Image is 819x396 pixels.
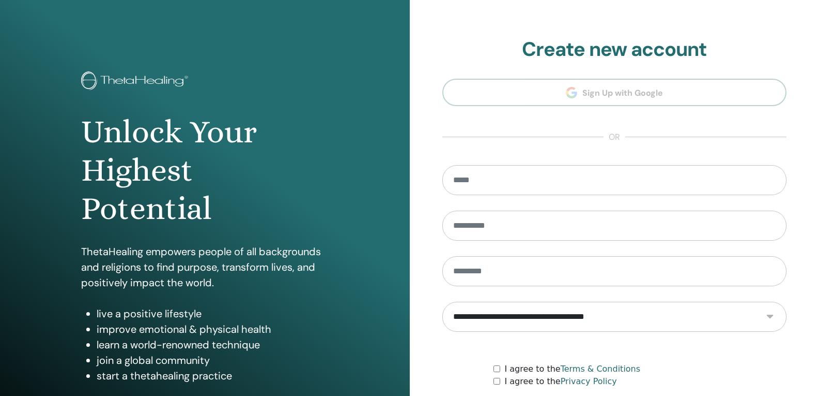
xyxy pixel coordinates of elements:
[97,337,328,353] li: learn a world-renowned technique
[561,364,640,374] a: Terms & Conditions
[604,131,625,143] span: or
[504,363,640,375] label: I agree to the
[97,368,328,384] li: start a thetahealing practice
[97,306,328,321] li: live a positive lifestyle
[504,375,616,388] label: I agree to the
[442,38,787,62] h2: Create new account
[97,321,328,337] li: improve emotional & physical health
[561,376,617,386] a: Privacy Policy
[97,353,328,368] li: join a global community
[81,244,328,290] p: ThetaHealing empowers people of all backgrounds and religions to find purpose, transform lives, a...
[81,113,328,228] h1: Unlock Your Highest Potential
